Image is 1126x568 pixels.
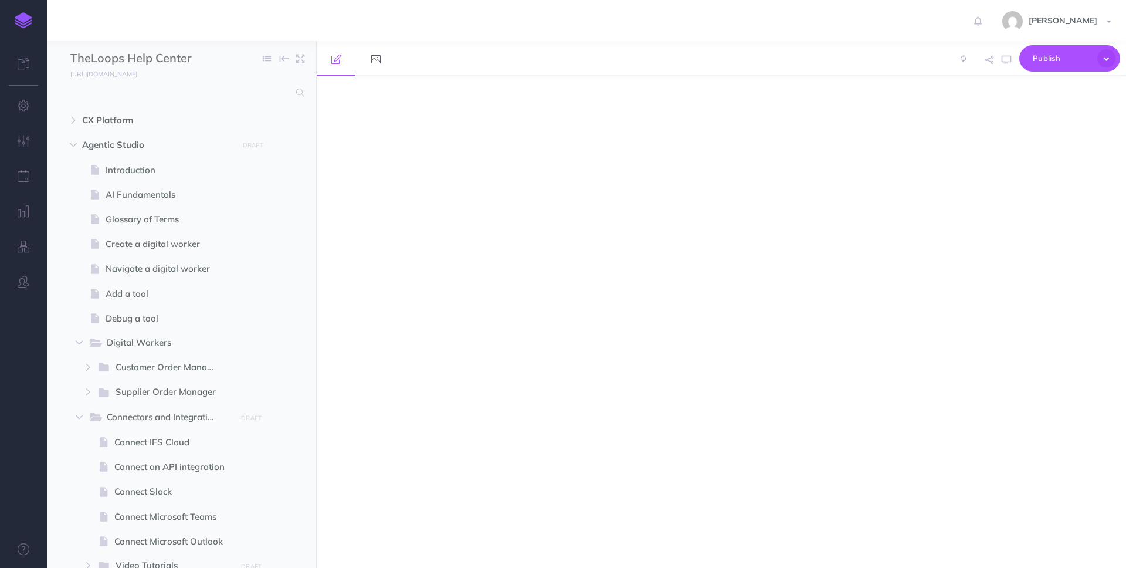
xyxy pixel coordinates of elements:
img: logo-mark.svg [15,12,32,29]
span: CX Platform [82,113,231,127]
span: Create a digital worker [106,237,246,251]
input: Search [70,82,289,103]
button: DRAFT [238,138,267,152]
span: Agentic Studio [82,138,231,152]
button: Publish [1019,45,1120,72]
span: Customer Order Manager [116,360,228,376]
input: Documentation Name [70,50,208,67]
img: 21e142feef428a111d1e80b1ac78ce4f.jpg [1002,11,1023,32]
small: DRAFT [243,141,263,149]
span: Connect Microsoft Outlook [114,535,246,549]
small: [URL][DOMAIN_NAME] [70,70,137,78]
span: [PERSON_NAME] [1023,15,1103,26]
span: Publish [1033,49,1091,67]
small: DRAFT [241,414,262,422]
span: Connectors and Integrations [107,410,228,425]
span: Add a tool [106,287,246,301]
span: Connect Microsoft Teams [114,510,246,524]
span: Digital Workers [107,336,228,351]
span: Connect an API integration [114,460,246,474]
span: Introduction [106,163,246,177]
span: Glossary of Terms [106,212,246,226]
span: Debug a tool [106,312,246,326]
span: Connect Slack [114,485,246,499]
span: Supplier Order Manager [116,385,228,400]
span: Navigate a digital worker [106,262,246,276]
span: AI Fundamentals [106,188,246,202]
a: [URL][DOMAIN_NAME] [47,67,149,79]
span: Connect IFS Cloud [114,435,246,449]
button: DRAFT [237,411,266,425]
